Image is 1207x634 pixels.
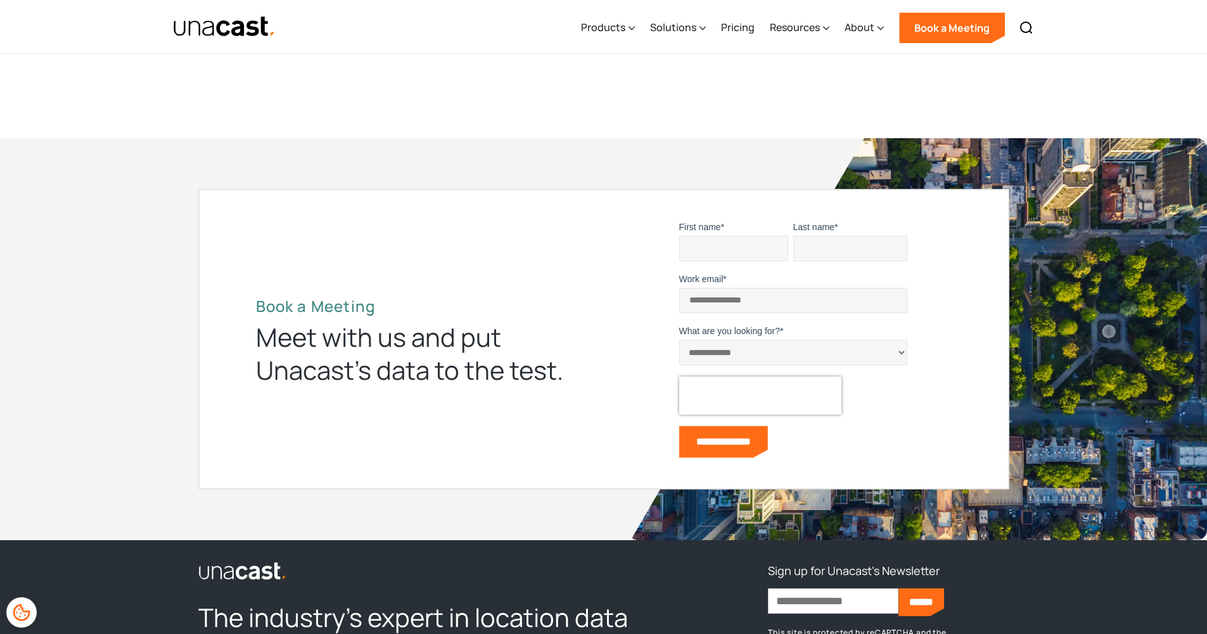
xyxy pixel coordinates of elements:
[679,274,724,284] span: Work email
[679,377,841,415] iframe: reCAPTCHA
[679,326,781,336] span: What are you looking for?
[198,562,287,581] img: Unacast logo
[768,560,940,581] h3: Sign up for Unacast's Newsletter
[1019,20,1034,36] img: Search icon
[899,13,1005,43] a: Book a Meeting
[770,2,829,54] div: Resources
[198,601,663,634] h2: The industry’s expert in location data
[628,138,1207,540] img: bird's eye view of the city
[770,20,820,35] div: Resources
[721,2,755,54] a: Pricing
[256,297,585,316] h2: Book a Meeting
[650,20,696,35] div: Solutions
[793,222,834,232] span: Last name
[581,2,635,54] div: Products
[845,2,884,54] div: About
[581,20,625,35] div: Products
[173,16,276,38] img: Unacast text logo
[256,321,585,387] div: Meet with us and put Unacast’s data to the test.
[650,2,706,54] div: Solutions
[679,222,721,232] span: First name
[173,16,276,38] a: home
[6,597,37,628] div: Cookie Preferences
[845,20,874,35] div: About
[198,560,663,581] a: link to the homepage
